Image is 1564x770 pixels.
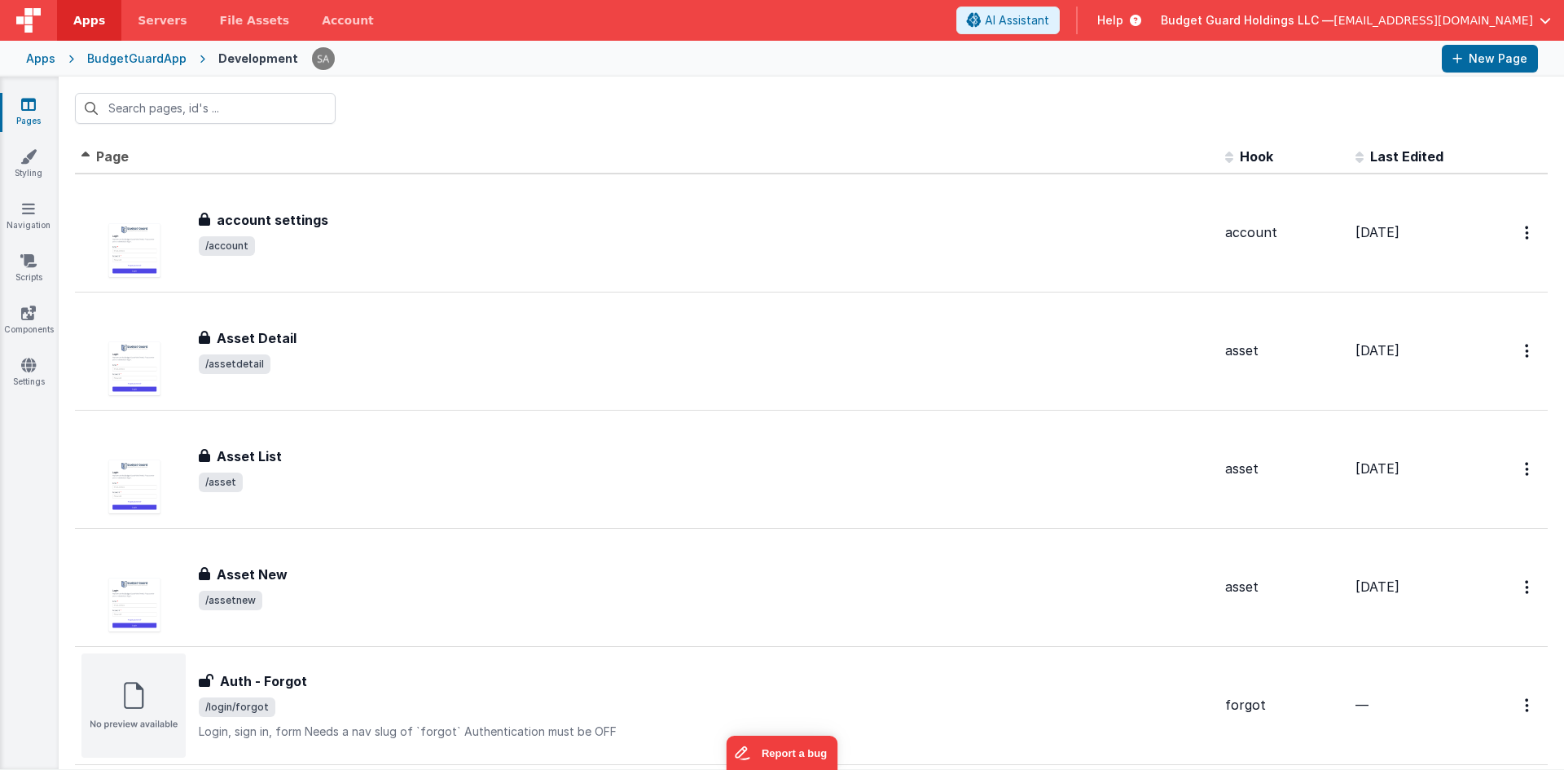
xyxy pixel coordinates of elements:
[1225,341,1342,360] div: asset
[220,671,307,691] h3: Auth - Forgot
[1225,696,1342,715] div: forgot
[1442,45,1538,73] button: New Page
[96,148,129,165] span: Page
[199,354,270,374] span: /assetdetail
[217,565,288,584] h3: Asset New
[217,210,328,230] h3: account settings
[199,473,243,492] span: /asset
[199,236,255,256] span: /account
[1515,570,1541,604] button: Options
[73,12,105,29] span: Apps
[1355,342,1399,359] span: [DATE]
[312,47,335,70] img: 79293985458095ca2ac202dc7eb50dda
[1355,697,1368,713] span: —
[75,93,336,124] input: Search pages, id's ...
[727,736,838,770] iframe: Marker.io feedback button
[1333,12,1533,29] span: [EMAIL_ADDRESS][DOMAIN_NAME]
[1161,12,1333,29] span: Budget Guard Holdings LLC —
[1225,223,1342,242] div: account
[1515,689,1541,722] button: Options
[138,12,187,29] span: Servers
[1225,460,1342,478] div: asset
[217,447,282,466] h3: Asset List
[1355,224,1399,240] span: [DATE]
[985,12,1049,29] span: AI Assistant
[1515,334,1541,367] button: Options
[220,12,290,29] span: File Assets
[1097,12,1123,29] span: Help
[199,724,1212,740] p: Login, sign in, form Needs a nav slug of `forgot` Authentication must be OFF
[1515,452,1541,486] button: Options
[1370,148,1443,165] span: Last Edited
[1240,148,1273,165] span: Hook
[1355,579,1399,595] span: [DATE]
[1355,460,1399,477] span: [DATE]
[956,7,1060,34] button: AI Assistant
[87,51,187,67] div: BudgetGuardApp
[1225,578,1342,596] div: asset
[26,51,55,67] div: Apps
[1515,216,1541,249] button: Options
[218,51,298,67] div: Development
[199,697,275,717] span: /login/forgot
[199,591,262,610] span: /assetnew
[217,328,297,348] h3: Asset Detail
[1161,12,1551,29] button: Budget Guard Holdings LLC — [EMAIL_ADDRESS][DOMAIN_NAME]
